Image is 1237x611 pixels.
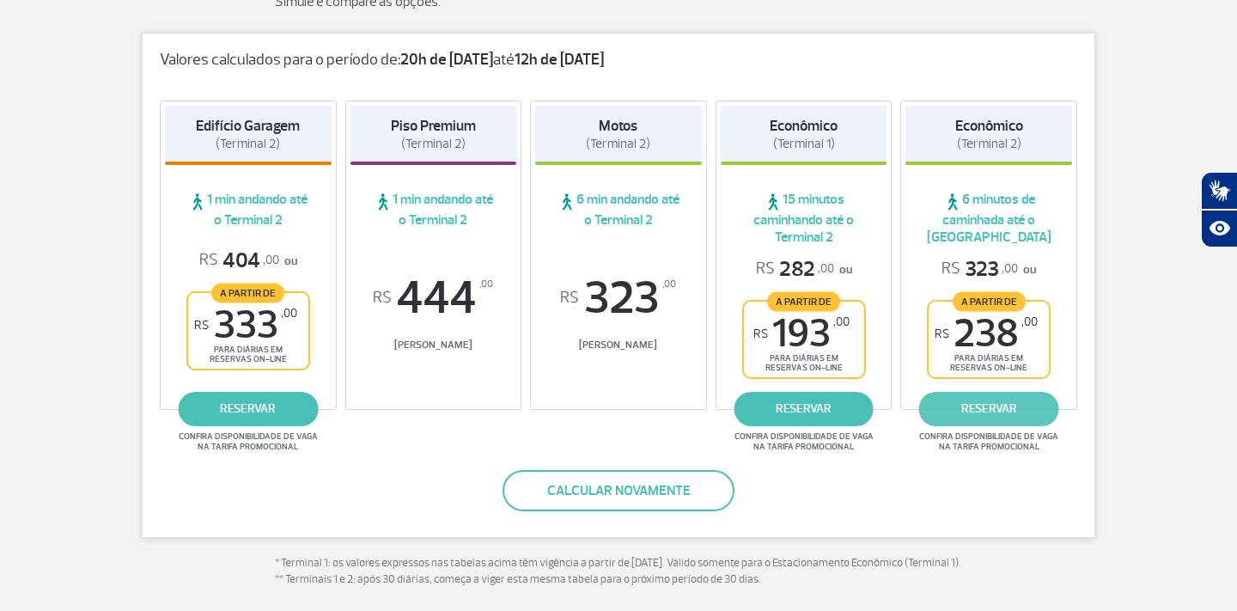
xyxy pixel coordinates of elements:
[165,191,332,229] span: 1 min andando até o Terminal 2
[535,339,702,351] span: [PERSON_NAME]
[503,470,734,511] button: Calcular novamente
[721,191,887,246] span: 15 minutos caminhando até o Terminal 2
[400,50,493,70] strong: 20h de [DATE]
[199,247,297,274] p: ou
[373,289,392,308] sup: R$
[756,256,834,283] span: 282
[199,247,279,274] span: 404
[770,117,838,135] strong: Econômico
[953,291,1026,311] span: A partir de
[662,275,676,294] sup: ,00
[515,50,604,70] strong: 12h de [DATE]
[773,136,835,152] span: (Terminal 1)
[196,117,300,135] strong: Edifício Garagem
[917,431,1061,452] span: Confira disponibilidade de vaga na tarifa promocional
[753,327,768,341] sup: R$
[753,315,850,353] span: 193
[535,275,702,321] span: 323
[732,431,876,452] span: Confira disponibilidade de vaga na tarifa promocional
[955,117,1023,135] strong: Econômico
[767,291,840,311] span: A partir de
[919,392,1059,426] a: reservar
[401,136,466,152] span: (Terminal 2)
[935,315,1038,353] span: 238
[1021,315,1038,329] sup: ,00
[281,306,297,321] sup: ,00
[350,275,517,321] span: 444
[178,392,318,426] a: reservar
[203,345,294,364] span: para diárias em reservas on-line
[586,136,650,152] span: (Terminal 2)
[176,431,320,452] span: Confira disponibilidade de vaga na tarifa promocional
[1201,172,1237,247] div: Plugin de acessibilidade da Hand Talk.
[194,318,209,333] sup: R$
[350,191,517,229] span: 1 min andando até o Terminal 2
[833,315,850,329] sup: ,00
[1201,210,1237,247] button: Abrir recursos assistivos.
[216,136,280,152] span: (Terminal 2)
[479,275,493,294] sup: ,00
[756,256,852,283] p: ou
[943,353,1034,373] span: para diárias em reservas on-line
[759,353,850,373] span: para diárias em reservas on-line
[160,51,1077,70] p: Valores calculados para o período de: até
[275,555,962,589] p: * Terminal 1: os valores expressos nas tabelas acima têm vigência a partir de [DATE]. Válido some...
[535,191,702,229] span: 6 min andando até o Terminal 2
[734,392,874,426] a: reservar
[941,256,1036,283] p: ou
[350,339,517,351] span: [PERSON_NAME]
[391,117,476,135] strong: Piso Premium
[935,327,949,341] sup: R$
[560,289,579,308] sup: R$
[211,283,284,302] span: A partir de
[1201,172,1237,210] button: Abrir tradutor de língua de sinais.
[599,117,637,135] strong: Motos
[905,191,1072,246] span: 6 minutos de caminhada até o [GEOGRAPHIC_DATA]
[194,306,297,345] span: 333
[941,256,1018,283] span: 323
[957,136,1021,152] span: (Terminal 2)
